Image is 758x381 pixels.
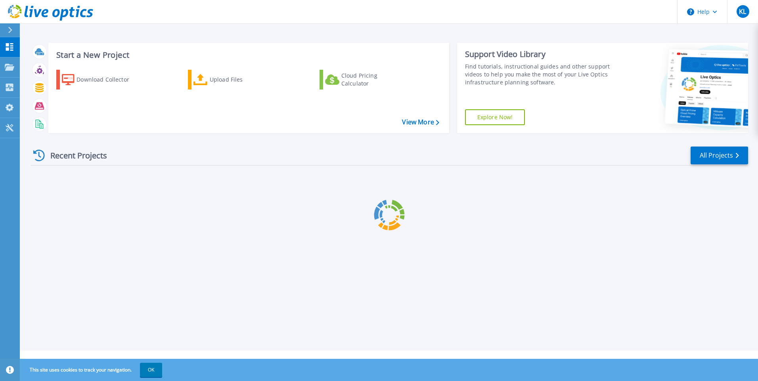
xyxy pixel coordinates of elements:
[465,49,613,59] div: Support Video Library
[465,63,613,86] div: Find tutorials, instructional guides and other support videos to help you make the most of your L...
[739,8,746,15] span: KL
[320,70,408,90] a: Cloud Pricing Calculator
[402,118,439,126] a: View More
[31,146,118,165] div: Recent Projects
[77,72,140,88] div: Download Collector
[140,363,162,377] button: OK
[56,51,439,59] h3: Start a New Project
[56,70,145,90] a: Download Collector
[188,70,276,90] a: Upload Files
[210,72,273,88] div: Upload Files
[691,147,748,164] a: All Projects
[341,72,405,88] div: Cloud Pricing Calculator
[22,363,162,377] span: This site uses cookies to track your navigation.
[465,109,525,125] a: Explore Now!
